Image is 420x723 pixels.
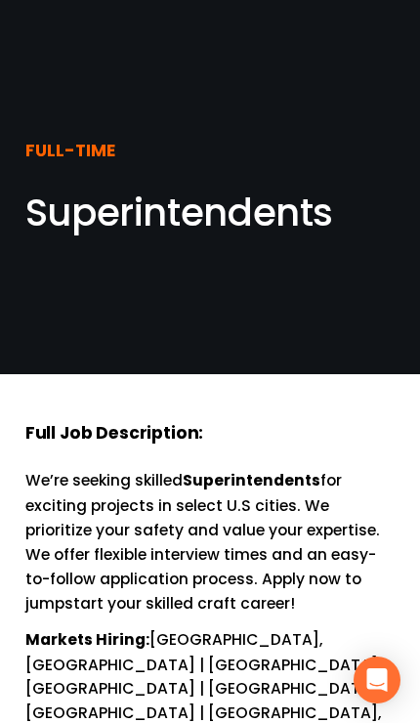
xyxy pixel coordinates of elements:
[25,628,149,654] strong: Markets Hiring:
[25,138,115,166] strong: FULL-TIME
[25,186,333,239] span: Superintendents
[183,469,320,494] strong: Superintendents
[25,420,203,448] strong: Full Job Description:
[354,657,400,703] div: Open Intercom Messenger
[25,469,395,616] p: We’re seeking skilled for exciting projects in select U.S cities. We prioritize your safety and v...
